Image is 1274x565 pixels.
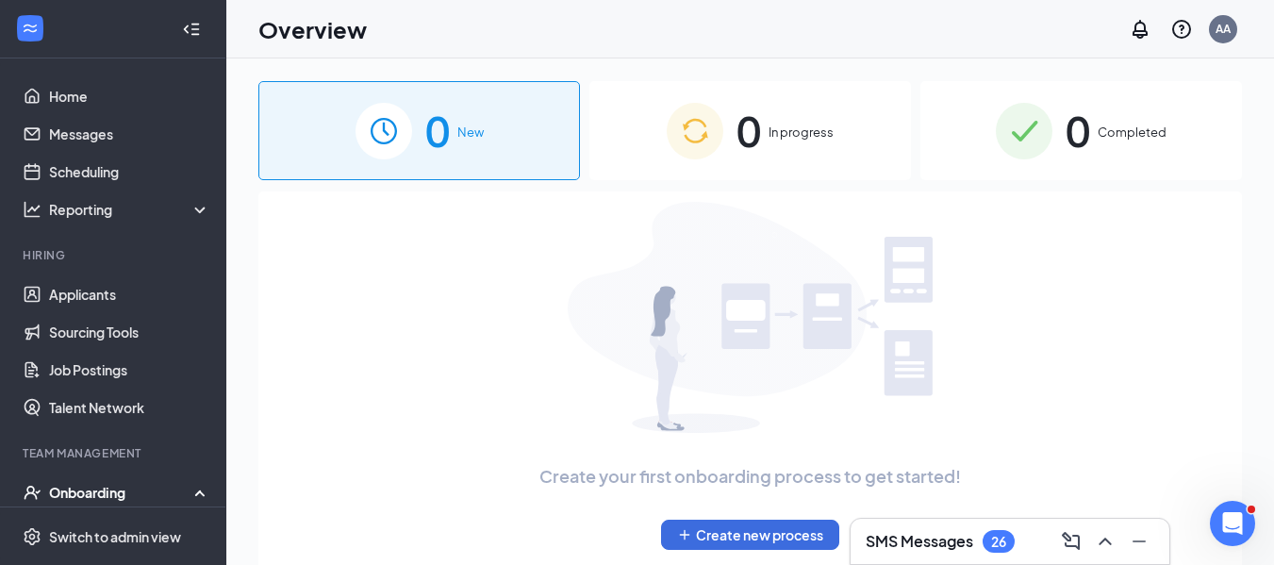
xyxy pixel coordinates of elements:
[23,247,207,263] div: Hiring
[23,445,207,461] div: Team Management
[1129,18,1151,41] svg: Notifications
[49,115,210,153] a: Messages
[539,463,961,490] span: Create your first onboarding process to get started!
[49,153,210,191] a: Scheduling
[1124,526,1154,557] button: Minimize
[1094,530,1117,553] svg: ChevronUp
[182,20,201,39] svg: Collapse
[49,77,210,115] a: Home
[49,200,211,219] div: Reporting
[1128,530,1150,553] svg: Minimize
[677,527,692,542] svg: Plus
[23,483,41,502] svg: UserCheck
[1216,21,1231,37] div: AA
[1210,501,1255,546] iframe: Intercom live chat
[457,123,484,141] span: New
[991,534,1006,550] div: 26
[1060,530,1083,553] svg: ComposeMessage
[49,389,210,426] a: Talent Network
[661,520,839,550] button: PlusCreate new process
[23,200,41,219] svg: Analysis
[49,275,210,313] a: Applicants
[1170,18,1193,41] svg: QuestionInfo
[1098,123,1166,141] span: Completed
[425,98,450,163] span: 0
[49,351,210,389] a: Job Postings
[49,313,210,351] a: Sourcing Tools
[49,527,181,546] div: Switch to admin view
[1090,526,1120,557] button: ChevronUp
[769,123,834,141] span: In progress
[49,483,194,502] div: Onboarding
[21,19,40,38] svg: WorkstreamLogo
[1056,526,1086,557] button: ComposeMessage
[258,13,367,45] h1: Overview
[866,531,973,552] h3: SMS Messages
[1066,98,1090,163] span: 0
[23,527,41,546] svg: Settings
[736,98,761,163] span: 0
